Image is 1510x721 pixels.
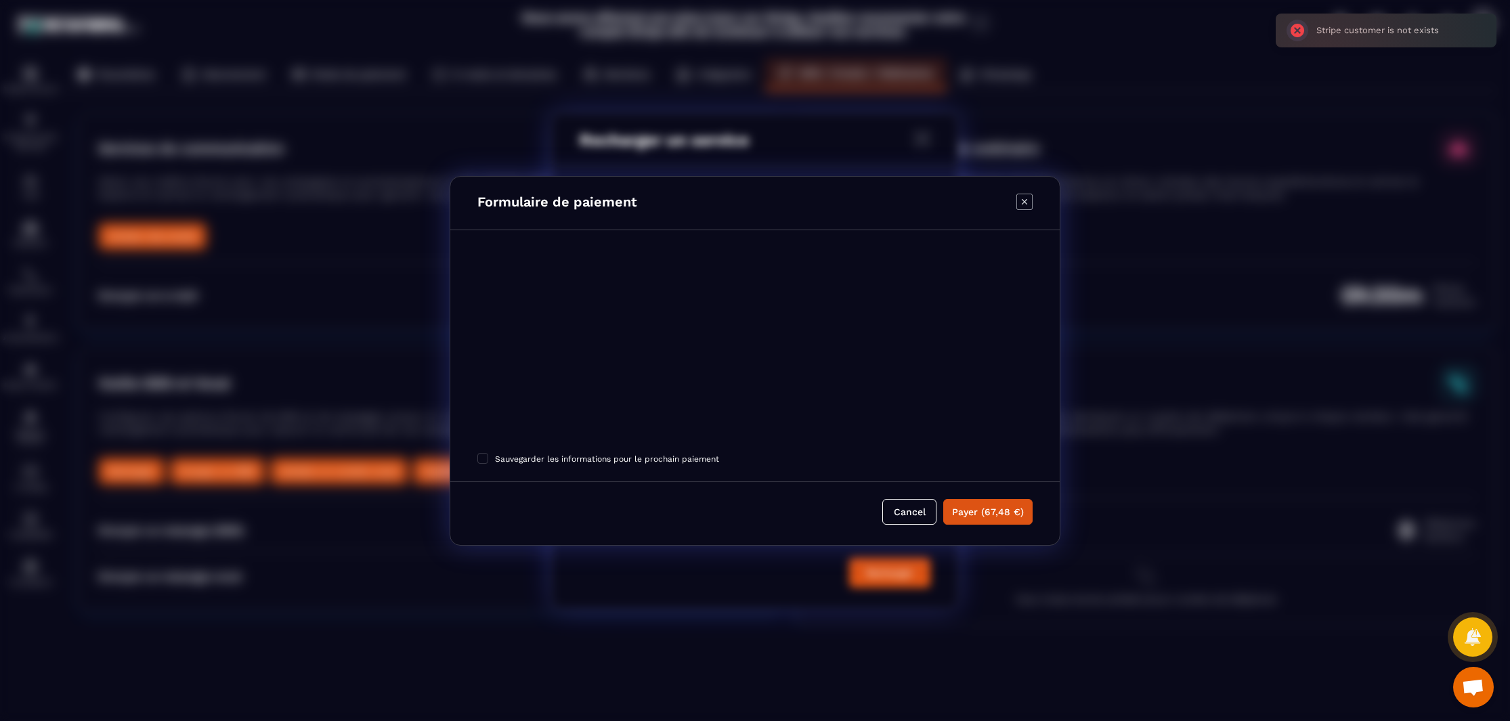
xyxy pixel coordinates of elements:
[882,498,936,524] button: Cancel
[1453,667,1494,707] div: Ouvrir le chat
[475,265,1035,446] iframe: Cadre de saisie sécurisé pour le paiement
[495,454,719,463] span: Sauvegarder les informations pour le prochain paiement
[943,498,1033,524] button: Payer (67,48 €)
[477,194,637,213] h4: Formulaire de paiement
